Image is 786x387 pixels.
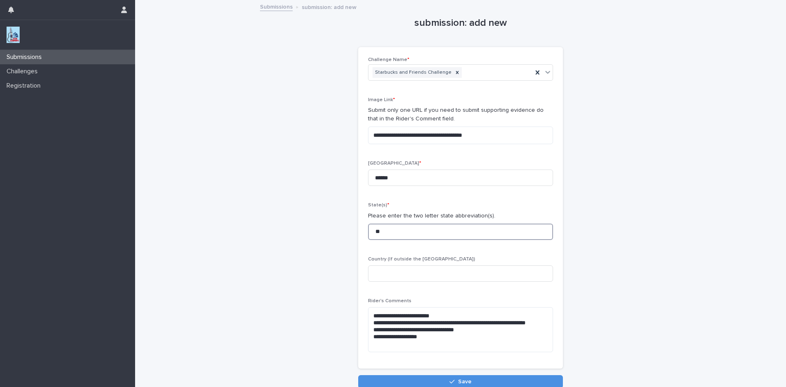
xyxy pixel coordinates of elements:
span: Challenge Name [368,57,409,62]
span: Save [458,379,472,385]
span: [GEOGRAPHIC_DATA] [368,161,421,166]
img: jxsLJbdS1eYBI7rVAS4p [7,27,20,43]
p: Submissions [3,53,48,61]
p: Registration [3,82,47,90]
span: Image Link [368,97,395,102]
h1: submission: add new [358,17,563,29]
span: State(s) [368,203,389,208]
p: Submit only one URL if you need to submit supporting evidence do that in the Rider's Comment field. [368,106,553,123]
p: submission: add new [302,2,357,11]
a: Submissions [260,2,293,11]
p: Please enter the two letter state abbreviation(s). [368,212,553,220]
div: Starbucks and Friends Challenge [373,67,453,78]
p: Challenges [3,68,44,75]
span: Rider's Comments [368,299,411,303]
span: Country (If outside the [GEOGRAPHIC_DATA]) [368,257,475,262]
